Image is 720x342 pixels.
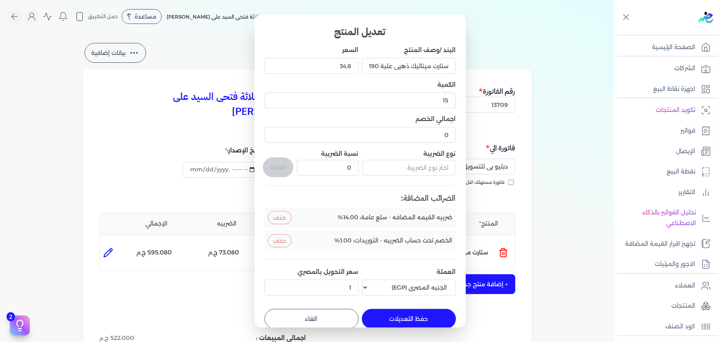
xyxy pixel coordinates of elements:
input: السعر [264,58,359,74]
button: حذف [268,234,292,247]
label: نوع الضريبة [362,150,456,158]
label: الكمية [438,81,456,88]
button: الغاء [264,309,359,329]
label: السعر [342,46,359,54]
input: سعر التحويل بالمصري [264,280,359,295]
button: حفظ التعديلات [362,309,456,329]
span: ضريبه القيمه المضافه - سلع عامة: 14.00% [338,213,453,222]
span: الخصم تحت حساب الضريبه - التوريدات: 1.00% [335,236,453,245]
h4: الضرائب المضافة: [264,192,456,204]
input: اختر نوع الضريبة [362,160,456,176]
label: البند /وصف المنتج [404,46,456,54]
button: حذف [268,211,292,224]
label: اجمالي الخصم [416,115,456,123]
input: الكمية [264,93,456,108]
input: البند /وصف المنتج [362,58,456,74]
input: نسبة الضريبة [297,160,358,176]
label: نسبة الضريبة [321,150,359,157]
label: العملة [437,268,456,275]
h3: تعديل المنتج [264,24,456,39]
label: سعر التحويل بالمصري [298,268,359,275]
button: اختر نوع الضريبة [362,160,456,179]
input: اجمالي الخصم [264,127,456,142]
